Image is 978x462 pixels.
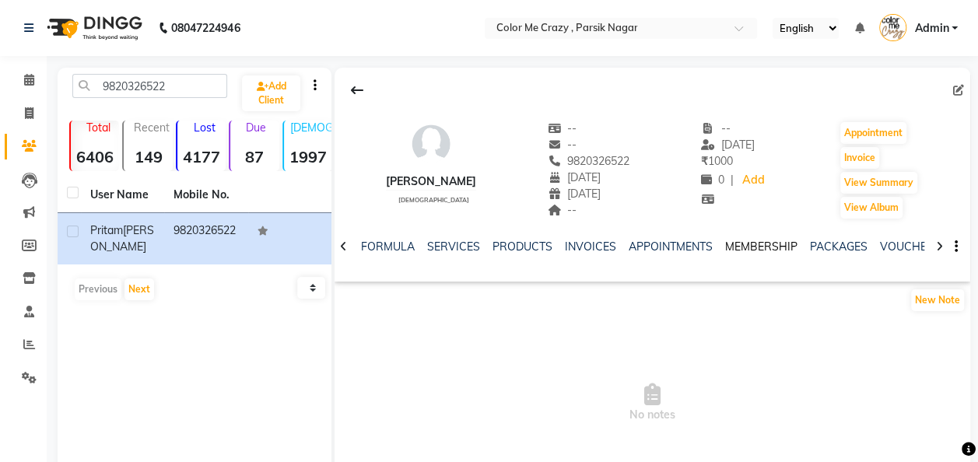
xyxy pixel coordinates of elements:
[427,240,480,254] a: SERVICES
[341,75,373,105] div: Back to Client
[171,6,240,50] b: 08047224946
[548,203,577,217] span: --
[242,75,300,111] a: Add Client
[914,20,948,37] span: Admin
[184,121,226,135] p: Lost
[177,147,226,166] strong: 4177
[701,154,733,168] span: 1000
[548,170,601,184] span: [DATE]
[284,147,332,166] strong: 1997
[40,6,146,50] img: logo
[701,138,755,152] span: [DATE]
[90,223,123,237] span: Pritam
[233,121,279,135] p: Due
[124,278,154,300] button: Next
[164,177,247,213] th: Mobile No.
[701,173,724,187] span: 0
[71,147,119,166] strong: 6406
[548,138,577,152] span: --
[879,14,906,41] img: Admin
[124,147,172,166] strong: 149
[840,147,879,169] button: Invoice
[880,240,941,254] a: VOUCHERS
[911,289,964,311] button: New Note
[493,240,552,254] a: PRODUCTS
[840,172,917,194] button: View Summary
[164,213,247,264] td: 9820326522
[731,172,734,188] span: |
[701,121,731,135] span: --
[565,240,616,254] a: INVOICES
[386,173,476,190] div: [PERSON_NAME]
[725,240,797,254] a: MEMBERSHIP
[72,74,227,98] input: Search by Name/Mobile/Email/Code
[81,177,164,213] th: User Name
[408,121,454,167] img: avatar
[398,196,469,204] span: [DEMOGRAPHIC_DATA]
[361,240,415,254] a: FORMULA
[77,121,119,135] p: Total
[840,197,903,219] button: View Album
[740,170,767,191] a: Add
[130,121,172,135] p: Recent
[230,147,279,166] strong: 87
[810,240,868,254] a: PACKAGES
[840,122,906,144] button: Appointment
[548,121,577,135] span: --
[629,240,713,254] a: APPOINTMENTS
[290,121,332,135] p: [DEMOGRAPHIC_DATA]
[701,154,708,168] span: ₹
[548,187,601,201] span: [DATE]
[548,154,630,168] span: 9820326522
